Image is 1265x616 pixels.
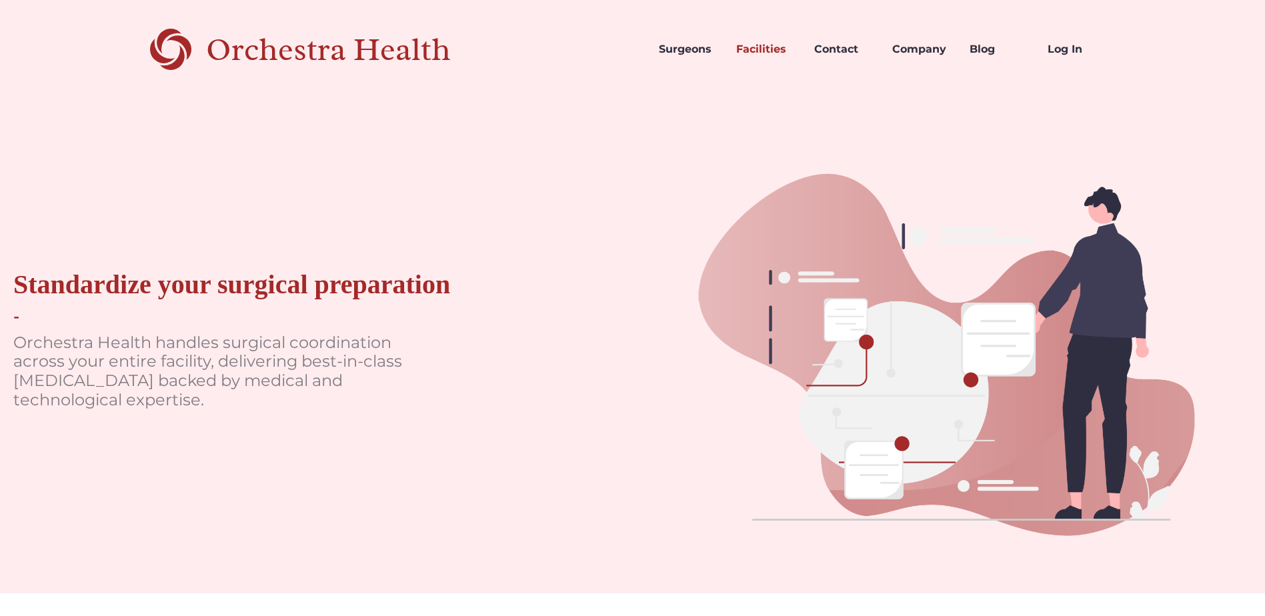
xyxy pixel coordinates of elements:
div: Orchestra Health [206,36,497,63]
div: Standardize your surgical preparation [13,269,450,301]
a: home [150,27,497,72]
a: Contact [804,27,882,72]
a: Blog [959,27,1037,72]
a: Facilities [726,27,804,72]
a: Company [882,27,960,72]
div: - [13,307,19,327]
a: Log In [1037,27,1115,72]
p: Orchestra Health handles surgical coordination across your entire facility, delivering best-in-cl... [13,333,413,410]
a: Surgeons [648,27,726,72]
